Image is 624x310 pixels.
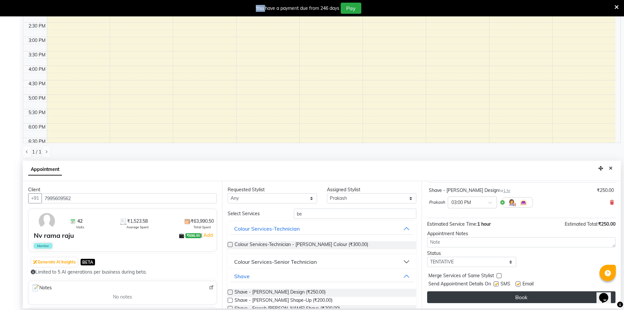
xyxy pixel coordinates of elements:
div: 3:30 PM [27,52,47,58]
div: Shave [234,272,250,280]
img: avatar [37,212,56,231]
span: SMS [501,280,510,289]
span: 1 / 1 [32,149,41,155]
span: ₹698.00 [185,233,201,238]
div: 4:00 PM [27,66,47,73]
button: Pay [341,3,361,14]
span: Prakash [429,199,445,206]
span: Appointment [28,164,62,176]
div: Client [28,186,217,193]
div: Assigned Stylist [327,186,416,193]
div: Status [427,250,517,257]
span: Send Appointment Details On [428,280,491,289]
div: Select Services [223,210,289,217]
span: Merge Services of Same Stylist [428,272,494,280]
span: Shave - [PERSON_NAME] Shape-Up (₹200.00) [235,297,332,305]
div: 6:30 PM [27,138,47,145]
div: 2:30 PM [27,23,47,30]
div: Appointment Notes [427,230,615,237]
span: Average Spent [126,225,149,230]
input: Search by service name [294,209,416,219]
div: 3:00 PM [27,37,47,44]
div: Requested Stylist [228,186,317,193]
div: You have a payment due from 246 days [256,5,339,12]
span: Member [34,243,52,249]
button: Close [606,163,615,174]
div: 5:30 PM [27,109,47,116]
span: Visits [76,225,84,230]
span: BETA [81,259,95,265]
input: Search by Name/Mobile/Email/Code [42,193,217,203]
iframe: chat widget [596,284,617,303]
span: | [201,231,214,239]
div: Colour Services-Technician [234,225,300,233]
small: for [499,188,510,193]
span: No notes [113,294,132,300]
button: Book [427,291,615,303]
img: Interior.png [520,198,527,206]
span: 42 [77,218,83,225]
button: Colour Services-Technician [230,223,413,235]
span: Estimated Service Time: [427,221,477,227]
div: Nv rama raju [34,231,74,240]
a: Add [202,231,214,239]
div: ₹250.00 [597,187,614,194]
span: 1 hr [503,188,510,193]
span: Shave - [PERSON_NAME] Design (₹250.00) [235,289,326,297]
div: 6:00 PM [27,124,47,131]
span: ₹63,990.50 [191,218,214,225]
span: ₹1,523.58 [127,218,148,225]
span: Colour Services-Technician - [PERSON_NAME] Colour (₹300.00) [235,241,368,249]
div: 4:30 PM [27,80,47,87]
span: ₹250.00 [598,221,615,227]
span: Email [522,280,534,289]
span: Estimated Total: [565,221,598,227]
button: Shave [230,270,413,282]
button: Generate AI Insights [31,258,77,267]
div: Colour Services-Senior Technician [234,258,317,266]
span: 1 hour [477,221,491,227]
img: Hairdresser.png [508,198,516,206]
button: +91 [28,193,42,203]
div: Shave - [PERSON_NAME] Design [429,187,510,194]
span: Notes [31,284,52,292]
div: 5:00 PM [27,95,47,102]
div: Limited to 5 AI generations per business during beta. [31,269,214,276]
button: Colour Services-Senior Technician [230,256,413,268]
span: Total Spent [194,225,211,230]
